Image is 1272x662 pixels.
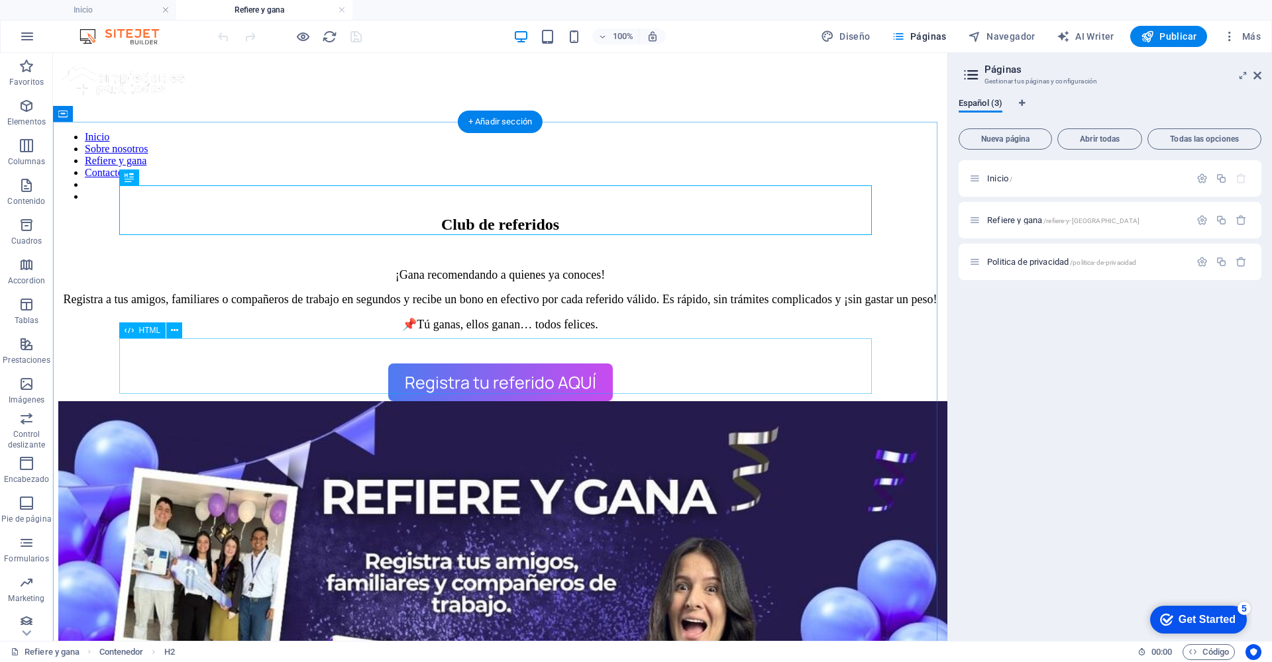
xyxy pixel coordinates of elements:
button: Más [1218,26,1266,47]
p: Accordion [8,275,45,286]
div: Duplicar [1216,173,1227,184]
span: Código [1189,644,1229,660]
button: Todas las opciones [1147,128,1261,150]
button: Diseño [816,26,876,47]
div: Configuración [1196,173,1208,184]
p: Tablas [15,315,39,326]
h2: Páginas [984,64,1261,75]
span: /politica-de-privacidad [1070,259,1136,266]
p: Encabezado [4,474,49,485]
span: Haz clic para seleccionar y doble clic para editar [99,644,144,660]
nav: breadcrumb [99,644,175,660]
i: Al redimensionar, ajustar el nivel de zoom automáticamente para ajustarse al dispositivo elegido. [647,30,659,42]
span: Todas las opciones [1153,135,1255,143]
span: Nueva página [965,135,1046,143]
span: Haz clic para abrir la página [987,215,1139,225]
span: /refiere-y-[GEOGRAPHIC_DATA] [1043,217,1139,224]
span: Haz clic para abrir la página [987,257,1136,267]
div: Get Started [39,15,96,26]
p: Pie de página [1,514,51,524]
div: Pestañas de idiomas [959,98,1261,123]
i: Volver a cargar página [322,29,337,44]
span: AI Writer [1057,30,1114,43]
span: Diseño [821,30,871,43]
span: Navegador [968,30,1035,43]
button: 100% [592,28,639,44]
p: Cuadros [11,236,42,246]
div: Refiere y gana/refiere-y-[GEOGRAPHIC_DATA] [983,216,1190,224]
p: Formularios [4,553,48,564]
a: Haz clic para cancelar la selección y doble clic para abrir páginas [11,644,79,660]
span: HTML [139,326,161,334]
div: + Añadir sección [458,111,543,133]
div: Configuración [1196,214,1208,226]
span: Haz clic para abrir la página [987,173,1012,183]
span: / [1010,175,1012,183]
button: reload [321,28,337,44]
span: Haz clic para seleccionar y doble clic para editar [164,644,175,660]
h4: Refiere y gana [176,3,352,17]
div: Eliminar [1236,256,1247,267]
div: Duplicar [1216,214,1227,226]
button: Publicar [1130,26,1208,47]
div: Inicio/ [983,174,1190,183]
p: Columnas [8,156,46,167]
div: Get Started 5 items remaining, 0% complete [11,7,107,34]
span: Abrir todas [1063,135,1136,143]
div: Duplicar [1216,256,1227,267]
button: Páginas [886,26,952,47]
h6: 100% [612,28,633,44]
p: Imágenes [9,395,44,405]
button: Abrir todas [1057,128,1142,150]
button: AI Writer [1051,26,1120,47]
button: Haz clic para salir del modo de previsualización y seguir editando [295,28,311,44]
p: Marketing [8,593,44,604]
p: Elementos [7,117,46,127]
button: Usercentrics [1245,644,1261,660]
div: La página principal no puede eliminarse [1236,173,1247,184]
span: Publicar [1141,30,1197,43]
p: Contenido [7,196,45,207]
button: Código [1183,644,1235,660]
div: Configuración [1196,256,1208,267]
div: Diseño (Ctrl+Alt+Y) [816,26,876,47]
button: Navegador [963,26,1041,47]
div: Politica de privacidad/politica-de-privacidad [983,258,1190,266]
div: Eliminar [1236,214,1247,226]
h6: Tiempo de la sesión [1138,644,1173,660]
span: 00 00 [1151,644,1172,660]
span: Páginas [892,30,947,43]
span: Español (3) [959,95,1002,114]
p: Favoritos [9,77,44,87]
h3: Gestionar tus páginas y configuración [984,75,1235,87]
span: : [1161,647,1163,657]
p: Prestaciones [3,355,50,365]
div: 5 [98,3,111,16]
button: Nueva página [959,128,1052,150]
span: Más [1223,30,1261,43]
img: Editor Logo [76,28,176,44]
